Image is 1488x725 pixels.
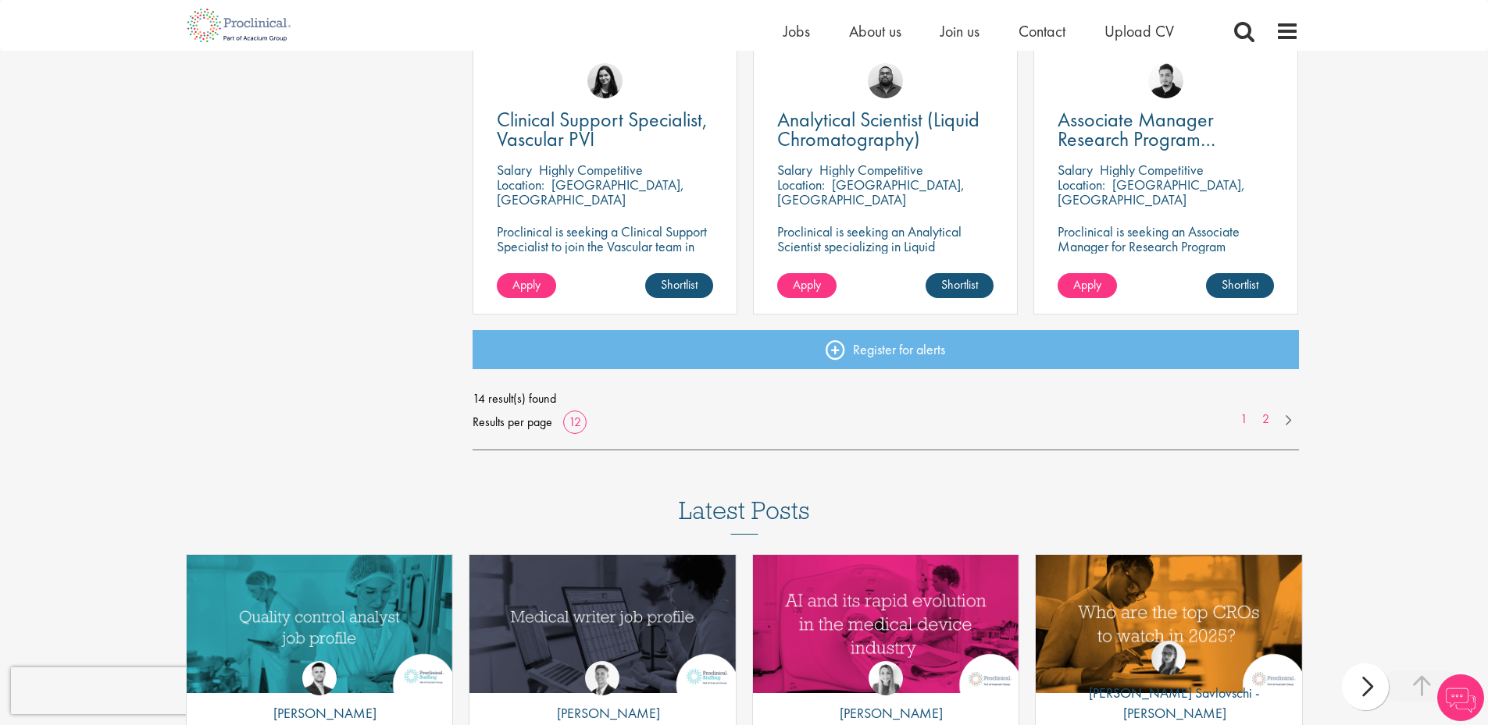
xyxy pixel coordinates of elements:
[1058,106,1215,172] span: Associate Manager Research Program Management
[473,410,552,434] span: Results per page
[645,273,713,298] a: Shortlist
[926,273,994,298] a: Shortlist
[777,273,837,298] a: Apply
[1058,224,1274,283] p: Proclinical is seeking an Associate Manager for Research Program Management to join a dynamic tea...
[187,555,453,693] img: quality control analyst job profile
[1233,410,1255,428] a: 1
[1036,555,1302,693] a: Link to a post
[497,161,532,179] span: Salary
[828,703,943,723] p: [PERSON_NAME]
[1036,555,1302,693] img: Top 10 CROs 2025 | Proclinical
[1104,21,1174,41] a: Upload CV
[497,224,713,298] p: Proclinical is seeking a Clinical Support Specialist to join the Vascular team in [GEOGRAPHIC_DAT...
[753,555,1019,693] a: Link to a post
[563,414,587,430] a: 12
[497,106,708,152] span: Clinical Support Specialist, Vascular PVI
[1148,63,1183,98] img: Anderson Maldonado
[539,161,643,179] p: Highly Competitive
[11,667,211,714] iframe: reCAPTCHA
[819,161,923,179] p: Highly Competitive
[753,555,1019,693] img: AI and Its Impact on the Medical Device Industry | Proclinical
[777,106,980,152] span: Analytical Scientist (Liquid Chromatography)
[585,661,619,695] img: George Watson
[187,555,453,693] a: Link to a post
[1151,641,1186,675] img: Theodora Savlovschi - Wicks
[1206,273,1274,298] a: Shortlist
[1437,674,1484,721] img: Chatbot
[777,176,965,208] p: [GEOGRAPHIC_DATA], [GEOGRAPHIC_DATA]
[1058,110,1274,149] a: Associate Manager Research Program Management
[587,63,623,98] img: Indre Stankeviciute
[869,661,903,695] img: Hannah Burke
[1036,683,1302,723] p: [PERSON_NAME] Savlovschi - [PERSON_NAME]
[868,63,903,98] img: Ashley Bennett
[1058,176,1245,208] p: [GEOGRAPHIC_DATA], [GEOGRAPHIC_DATA]
[545,703,660,723] p: [PERSON_NAME]
[262,703,376,723] p: [PERSON_NAME]
[302,661,337,695] img: Joshua Godden
[512,276,541,293] span: Apply
[497,176,684,208] p: [GEOGRAPHIC_DATA], [GEOGRAPHIC_DATA]
[777,161,812,179] span: Salary
[497,176,544,194] span: Location:
[940,21,980,41] a: Join us
[777,176,825,194] span: Location:
[1058,273,1117,298] a: Apply
[1073,276,1101,293] span: Apply
[1254,410,1277,428] a: 2
[783,21,810,41] a: Jobs
[497,110,713,149] a: Clinical Support Specialist, Vascular PVI
[777,224,994,283] p: Proclinical is seeking an Analytical Scientist specializing in Liquid Chromatography to join our ...
[1058,176,1105,194] span: Location:
[1058,161,1093,179] span: Salary
[469,555,736,693] a: Link to a post
[777,110,994,149] a: Analytical Scientist (Liquid Chromatography)
[1019,21,1065,41] a: Contact
[1342,663,1389,710] div: next
[679,497,810,535] h3: Latest Posts
[849,21,901,41] a: About us
[469,555,736,693] img: Medical writer job profile
[473,387,1299,410] span: 14 result(s) found
[473,330,1299,369] a: Register for alerts
[497,273,556,298] a: Apply
[1100,161,1204,179] p: Highly Competitive
[793,276,821,293] span: Apply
